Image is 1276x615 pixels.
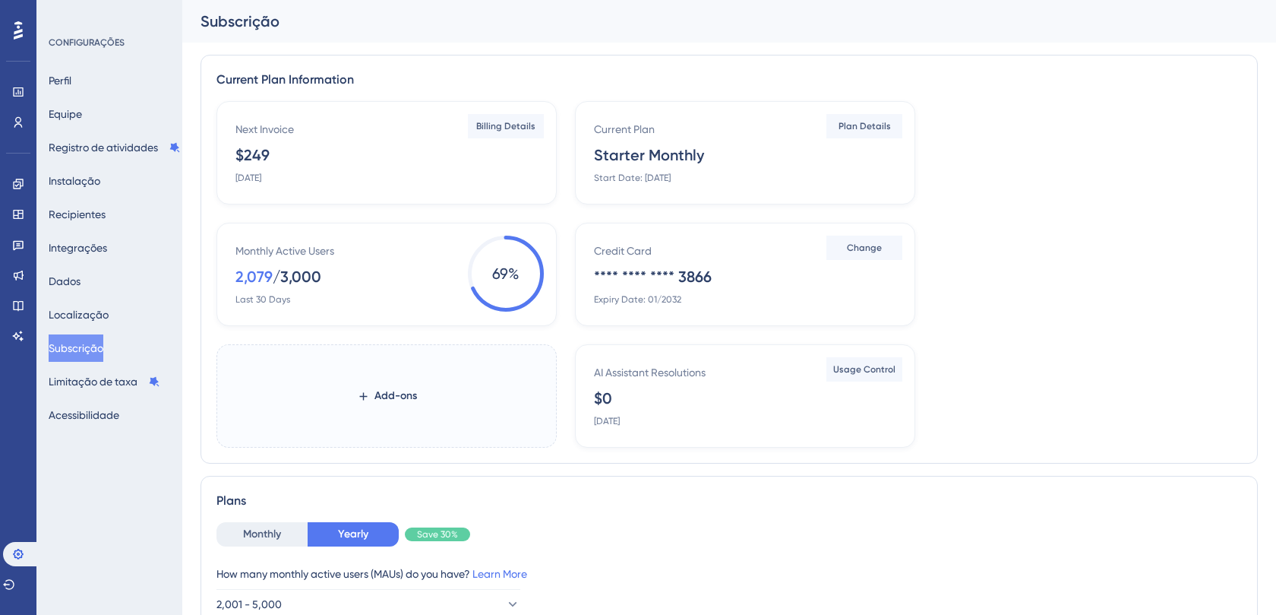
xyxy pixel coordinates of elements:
[417,528,458,541] span: Save 30%
[374,387,417,405] span: Add-ons
[594,144,704,166] div: Starter Monthly
[49,201,106,228] button: Recipientes
[216,565,1242,583] div: How many monthly active users (MAUs) do you have?
[49,275,81,287] font: Dados
[468,236,544,312] span: 69 %
[49,301,109,328] button: Localização
[235,242,334,260] div: Monthly Active Users
[49,309,109,321] font: Localização
[49,134,181,161] button: Registro de atividades
[49,208,106,220] font: Recipientes
[847,242,882,254] span: Change
[49,67,71,94] button: Perfil
[49,376,137,388] font: Limitação de taxa
[49,167,100,195] button: Instalação
[49,37,125,48] font: CONFIGURAÇÕES
[201,12,280,30] font: Subscrição
[235,120,294,138] div: Next Invoice
[49,334,103,362] button: Subscrição
[49,401,119,429] button: Acessibilidade
[594,172,671,184] div: Start Date: [DATE]
[833,363,895,376] span: Usage Control
[308,522,399,547] button: Yearly
[49,100,82,128] button: Equipe
[594,388,612,409] div: $0
[235,172,261,184] div: [DATE]
[594,415,620,427] div: [DATE]
[216,522,308,547] button: Monthly
[49,268,81,295] button: Dados
[49,108,82,120] font: Equipe
[826,357,902,382] button: Usage Control
[273,266,321,287] div: / 3,000
[357,382,417,410] button: Add-ons
[472,568,527,580] a: Learn More
[216,595,282,613] span: 2,001 - 5,000
[235,144,270,166] div: $249
[594,363,706,382] div: AI Assistant Resolutions
[49,175,100,187] font: Instalação
[476,120,535,132] span: Billing Details
[468,114,544,138] button: Billing Details
[235,293,290,306] div: Last 30 Days
[216,71,1242,89] div: Current Plan Information
[826,236,902,260] button: Change
[594,120,655,138] div: Current Plan
[826,114,902,138] button: Plan Details
[49,74,71,87] font: Perfil
[839,120,891,132] span: Plan Details
[49,141,158,154] font: Registro de atividades
[49,342,103,354] font: Subscrição
[594,293,681,306] div: Expiry Date: 01/2032
[49,242,107,254] font: Integrações
[216,492,1242,510] div: Plans
[235,266,273,287] div: 2,079
[49,368,160,395] button: Limitação de taxa
[49,409,119,421] font: Acessibilidade
[594,242,652,260] div: Credit Card
[49,234,107,262] button: Integrações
